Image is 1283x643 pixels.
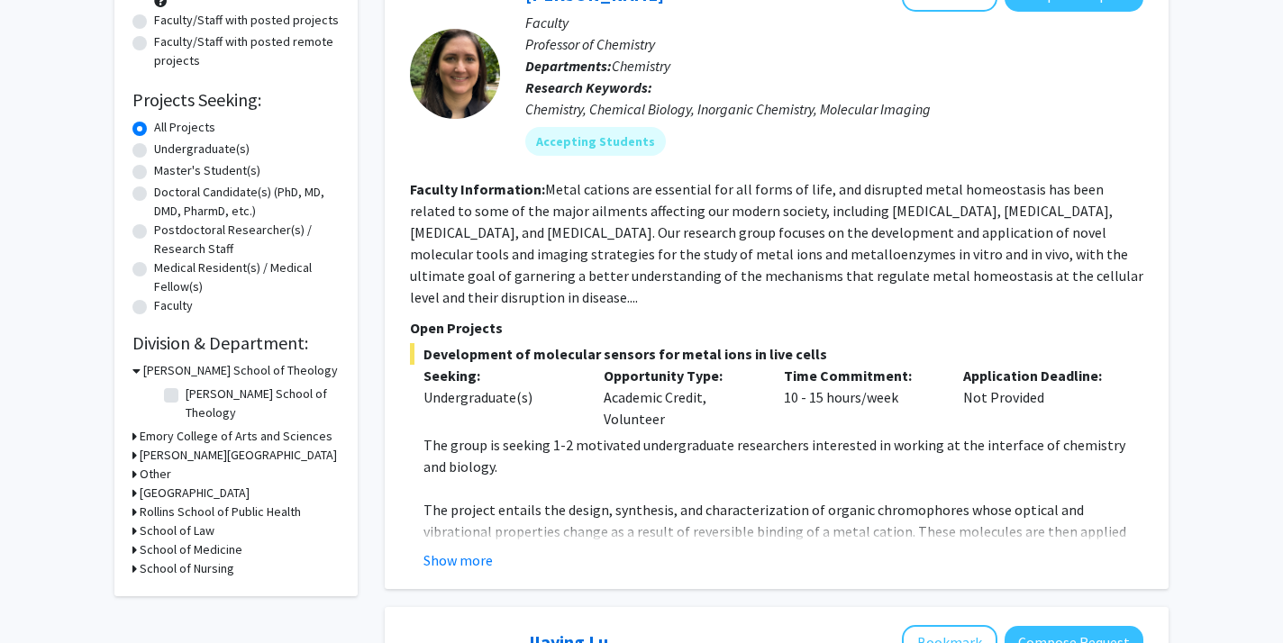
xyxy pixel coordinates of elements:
h3: School of Medicine [140,540,242,559]
label: Master's Student(s) [154,161,260,180]
p: Opportunity Type: [604,365,757,386]
p: Open Projects [410,317,1143,339]
label: Faculty/Staff with posted projects [154,11,339,30]
h3: Emory College of Arts and Sciences [140,427,332,446]
div: Academic Credit, Volunteer [590,365,770,430]
div: Not Provided [950,365,1130,430]
b: Faculty Information: [410,180,545,198]
label: Faculty [154,296,193,315]
p: Application Deadline: [963,365,1116,386]
label: Doctoral Candidate(s) (PhD, MD, DMD, PharmD, etc.) [154,183,340,221]
mat-chip: Accepting Students [525,127,666,156]
p: The group is seeking 1-2 motivated undergraduate researchers interested in working at the interfa... [423,434,1143,477]
h2: Projects Seeking: [132,89,340,111]
p: Time Commitment: [784,365,937,386]
label: [PERSON_NAME] School of Theology [186,385,335,422]
label: Undergraduate(s) [154,140,250,158]
span: Chemistry [612,57,670,75]
div: Chemistry, Chemical Biology, Inorganic Chemistry, Molecular Imaging [525,98,1143,120]
span: Development of molecular sensors for metal ions in live cells [410,343,1143,365]
b: Research Keywords: [525,78,652,96]
h3: School of Nursing [140,559,234,578]
b: Departments: [525,57,612,75]
iframe: Chat [14,562,77,629]
label: Medical Resident(s) / Medical Fellow(s) [154,258,340,296]
p: Seeking: [423,365,577,386]
p: Faculty [525,12,1143,33]
label: All Projects [154,118,215,137]
h3: [PERSON_NAME] School of Theology [143,361,338,380]
h3: School of Law [140,521,214,540]
div: 10 - 15 hours/week [770,365,951,430]
label: Postdoctoral Researcher(s) / Research Staff [154,221,340,258]
button: Show more [423,549,493,571]
p: The project entails the design, synthesis, and characterization of organic chromophores whose opt... [423,499,1143,585]
h3: Rollins School of Public Health [140,503,301,521]
fg-read-more: Metal cations are essential for all forms of life, and disrupted metal homeostasis has been relat... [410,180,1143,306]
h3: Other [140,465,171,484]
h3: [PERSON_NAME][GEOGRAPHIC_DATA] [140,446,337,465]
h2: Division & Department: [132,332,340,354]
h3: [GEOGRAPHIC_DATA] [140,484,250,503]
p: Professor of Chemistry [525,33,1143,55]
div: Undergraduate(s) [423,386,577,408]
label: Faculty/Staff with posted remote projects [154,32,340,70]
